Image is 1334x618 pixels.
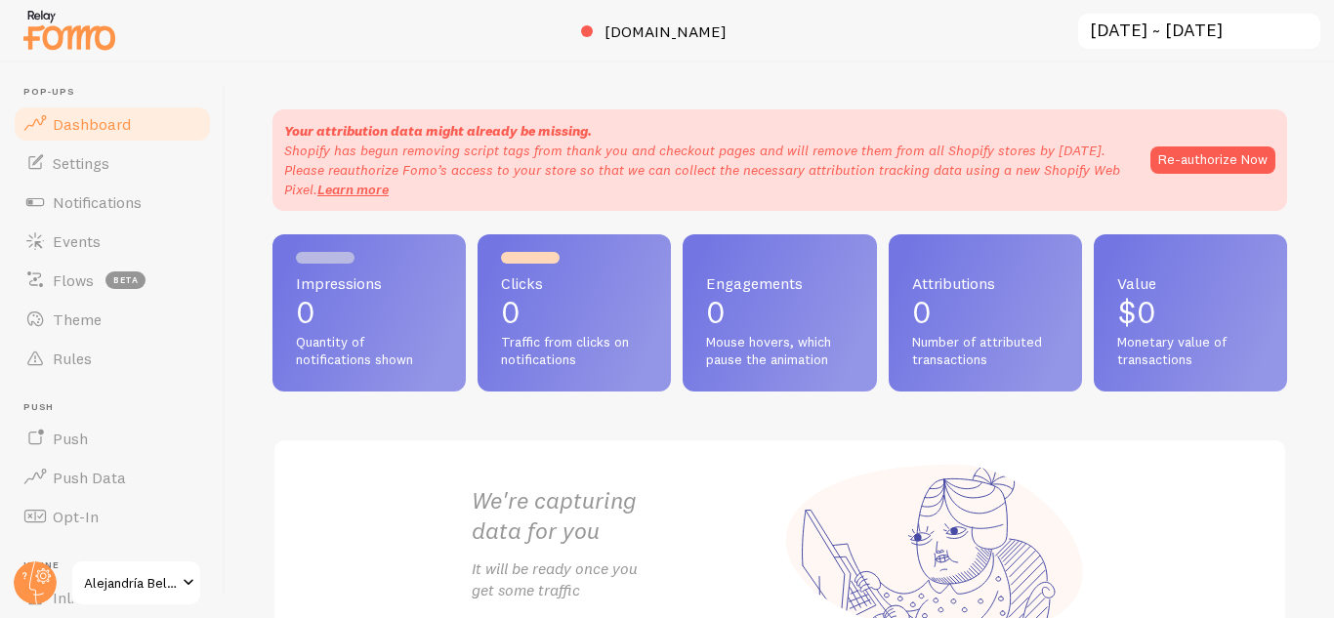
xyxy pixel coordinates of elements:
[296,275,442,291] span: Impressions
[23,401,213,414] span: Push
[501,297,647,328] p: 0
[296,297,442,328] p: 0
[706,275,853,291] span: Engagements
[21,5,118,55] img: fomo-relay-logo-orange.svg
[284,141,1131,199] p: Shopify has begun removing script tags from thank you and checkout pages and will remove them fro...
[84,571,177,595] span: Alejandría Bella
[53,192,142,212] span: Notifications
[53,468,126,487] span: Push Data
[53,114,131,134] span: Dashboard
[1150,146,1275,174] button: Re-authorize Now
[12,419,213,458] a: Push
[12,261,213,300] a: Flows beta
[706,334,853,368] span: Mouse hovers, which pause the animation
[53,349,92,368] span: Rules
[53,309,102,329] span: Theme
[1117,334,1264,368] span: Monetary value of transactions
[70,559,202,606] a: Alejandría Bella
[1117,275,1264,291] span: Value
[472,485,780,546] h2: We're capturing data for you
[12,144,213,183] a: Settings
[706,297,853,328] p: 0
[1117,293,1156,331] span: $0
[296,334,442,368] span: Quantity of notifications shown
[912,297,1059,328] p: 0
[12,497,213,536] a: Opt-In
[105,271,146,289] span: beta
[53,270,94,290] span: Flows
[501,275,647,291] span: Clicks
[12,458,213,497] a: Push Data
[12,300,213,339] a: Theme
[912,275,1059,291] span: Attributions
[53,429,88,448] span: Push
[317,181,389,198] a: Learn more
[53,507,99,526] span: Opt-In
[12,339,213,378] a: Rules
[23,86,213,99] span: Pop-ups
[912,334,1059,368] span: Number of attributed transactions
[53,153,109,173] span: Settings
[53,231,101,251] span: Events
[12,222,213,261] a: Events
[472,557,780,602] p: It will be ready once you get some traffic
[12,183,213,222] a: Notifications
[12,104,213,144] a: Dashboard
[284,122,592,140] strong: Your attribution data might already be missing.
[501,334,647,368] span: Traffic from clicks on notifications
